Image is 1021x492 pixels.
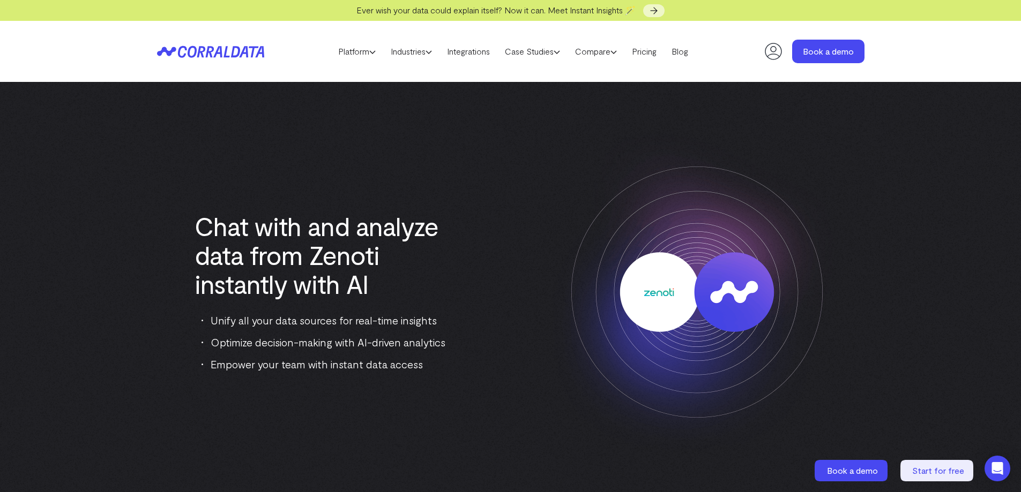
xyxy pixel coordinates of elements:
span: Book a demo [827,465,878,475]
span: Start for free [912,465,964,475]
a: Pricing [624,43,664,59]
a: Book a demo [815,460,890,481]
a: Book a demo [792,40,865,63]
a: Blog [664,43,696,59]
a: Start for free [900,460,975,481]
div: Open Intercom Messenger [985,456,1010,481]
a: Platform [331,43,383,59]
a: Integrations [439,43,497,59]
li: Unify all your data sources for real-time insights [202,312,454,329]
a: Industries [383,43,439,59]
li: Empower your team with instant data access [202,355,454,373]
a: Compare [568,43,624,59]
h1: Chat with and analyze data from Zenoti instantly with AI [195,211,454,298]
span: Ever wish your data could explain itself? Now it can. Meet Instant Insights 🪄 [356,5,636,15]
li: Optimize decision-making with AI-driven analytics [202,334,454,351]
a: Case Studies [497,43,568,59]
